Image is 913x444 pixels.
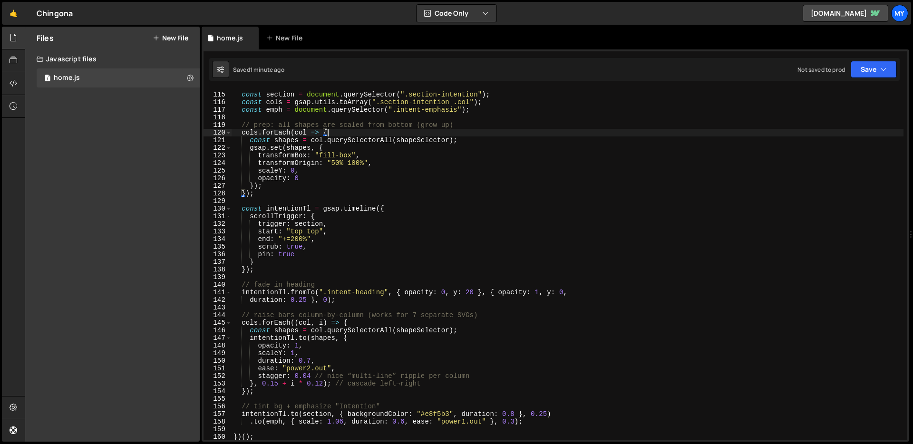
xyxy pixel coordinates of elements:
[204,319,232,327] div: 145
[204,228,232,235] div: 133
[204,403,232,410] div: 156
[204,425,232,433] div: 159
[37,8,73,19] div: Chingona
[204,174,232,182] div: 126
[204,258,232,266] div: 137
[217,33,243,43] div: home.js
[204,106,232,114] div: 117
[204,349,232,357] div: 149
[204,433,232,441] div: 160
[204,152,232,159] div: 123
[250,66,284,74] div: 1 minute ago
[204,334,232,342] div: 147
[25,49,200,68] div: Javascript files
[233,66,284,74] div: Saved
[204,197,232,205] div: 129
[204,243,232,251] div: 135
[204,220,232,228] div: 132
[204,136,232,144] div: 121
[204,190,232,197] div: 128
[204,129,232,136] div: 120
[204,365,232,372] div: 151
[851,61,897,78] button: Save
[797,66,845,74] div: Not saved to prod
[204,418,232,425] div: 158
[803,5,888,22] a: [DOMAIN_NAME]
[204,273,232,281] div: 139
[204,410,232,418] div: 157
[153,34,188,42] button: New File
[204,387,232,395] div: 154
[54,74,80,82] div: home.js
[204,167,232,174] div: 125
[204,289,232,296] div: 141
[204,205,232,212] div: 130
[204,380,232,387] div: 153
[417,5,496,22] button: Code Only
[204,311,232,319] div: 144
[204,357,232,365] div: 150
[204,182,232,190] div: 127
[204,266,232,273] div: 138
[37,68,200,87] div: 16722/45723.js
[37,33,54,43] h2: Files
[204,372,232,380] div: 152
[204,121,232,129] div: 119
[204,342,232,349] div: 148
[204,395,232,403] div: 155
[204,235,232,243] div: 134
[204,296,232,304] div: 142
[204,98,232,106] div: 116
[891,5,908,22] a: My
[204,114,232,121] div: 118
[204,304,232,311] div: 143
[204,159,232,167] div: 124
[204,327,232,334] div: 146
[45,75,50,83] span: 1
[204,144,232,152] div: 122
[204,251,232,258] div: 136
[266,33,306,43] div: New File
[204,91,232,98] div: 115
[204,281,232,289] div: 140
[2,2,25,25] a: 🤙
[204,212,232,220] div: 131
